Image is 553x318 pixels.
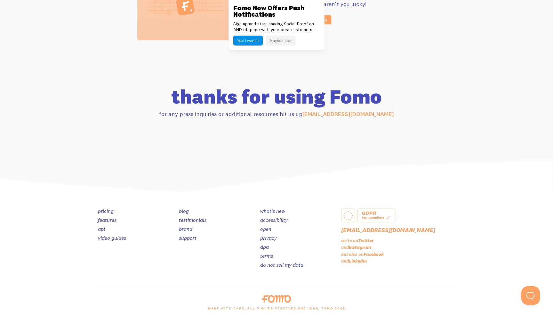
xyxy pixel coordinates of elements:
[179,208,189,214] a: blog
[280,0,455,8] p: love Fomo? well aren't you lucky!
[179,226,192,232] a: brand
[341,226,435,234] a: [EMAIL_ADDRESS][DOMAIN_NAME]
[266,36,295,46] button: Maybe Later
[341,238,455,243] p: we're on
[262,295,291,303] img: fomo-logo-orange-8ab935bcb42dfda78e33409a85f7af36b90c658097e6bb5368b87284a318b3da.svg
[260,226,271,232] a: open
[233,21,320,32] p: Sign up and start sharing Social Proof on AND off page with your best customers
[98,87,455,106] h1: thanks for using Fomo
[98,235,126,241] a: video guides
[362,215,391,221] div: Yes, Compliant
[260,235,277,241] a: privacy
[521,286,540,305] iframe: Help Scout Beacon - Open
[233,36,263,46] button: Yes! I want it
[179,235,196,241] a: support
[302,110,394,118] a: [EMAIL_ADDRESS][DOMAIN_NAME]
[98,226,105,232] a: api
[341,258,455,264] p: and
[364,251,384,257] a: Facebook
[260,262,303,268] a: do not sell my data
[260,253,273,259] a: terms
[341,251,455,257] p: but also on
[98,217,116,223] a: features
[260,208,285,214] a: what's new
[357,208,396,222] a: GDPR Yes, Compliant
[179,217,206,223] a: testimonials
[349,258,367,264] a: LinkedIn
[260,244,269,250] a: dpa
[362,211,391,215] div: GDPR
[94,303,459,318] div: made with care, all rights reserved and junk, Fomo 2025
[98,110,455,118] p: for any press inquiries or additional resources hit us up
[358,238,374,243] a: Twitter
[349,244,371,250] a: Instagram
[260,217,288,223] a: accessibility
[341,244,455,250] p: and
[233,5,320,18] h3: Fomo Now Offers Push Notifications
[98,208,114,214] a: pricing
